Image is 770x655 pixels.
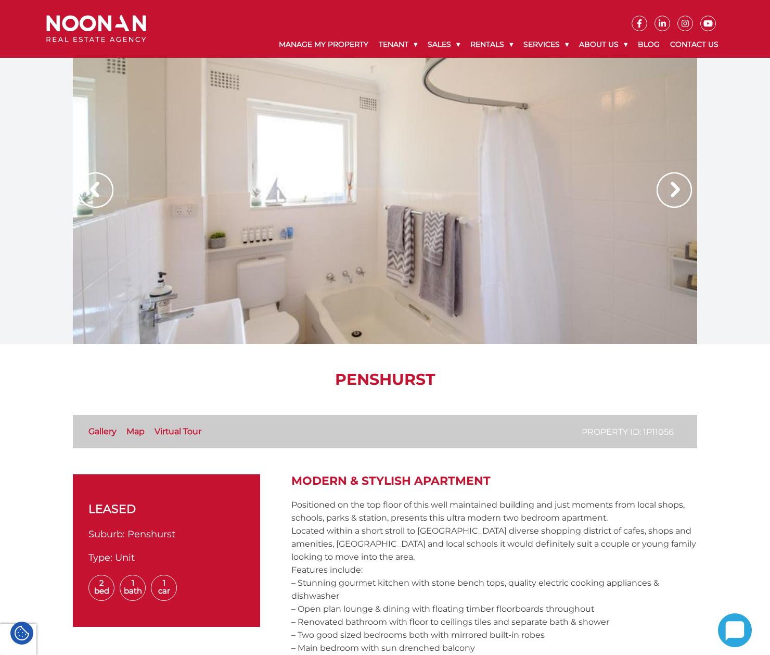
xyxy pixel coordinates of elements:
[73,370,697,389] h1: Penshurst
[574,31,633,58] a: About Us
[88,575,114,601] span: 2 Bed
[422,31,465,58] a: Sales
[78,172,113,208] img: Arrow slider
[291,474,697,488] h2: Modern & Stylish Apartment
[120,575,146,601] span: 1 Bath
[88,528,125,540] span: Suburb:
[465,31,518,58] a: Rentals
[633,31,665,58] a: Blog
[518,31,574,58] a: Services
[657,172,692,208] img: Arrow slider
[274,31,374,58] a: Manage My Property
[374,31,422,58] a: Tenant
[155,426,201,436] a: Virtual Tour
[88,426,117,436] a: Gallery
[88,552,112,563] span: Type:
[127,528,175,540] span: Penshurst
[115,552,135,563] span: Unit
[46,15,146,43] img: Noonan Real Estate Agency
[88,500,136,518] span: leased
[151,575,177,601] span: 1 Car
[10,622,33,645] div: Cookie Settings
[582,425,674,438] p: Property ID: 1P11056
[665,31,724,58] a: Contact Us
[126,426,145,436] a: Map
